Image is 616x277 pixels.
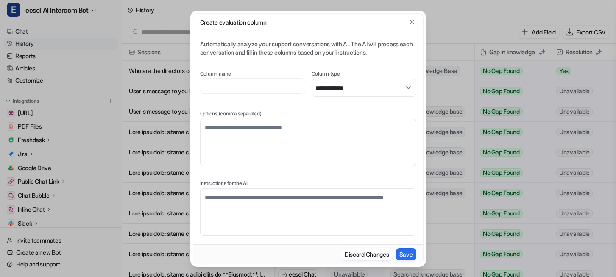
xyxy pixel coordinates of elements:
label: Instructions for the AI [200,180,416,187]
label: Options (comma separated) [200,110,416,117]
button: Discard Changes [341,248,393,260]
button: Save [396,248,416,260]
label: Column type [312,70,416,77]
p: Create evaluation column [200,18,267,27]
label: Column name [200,70,305,77]
div: Automatically analyze your support conversations with AI. The AI will process each conversation a... [200,40,416,57]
